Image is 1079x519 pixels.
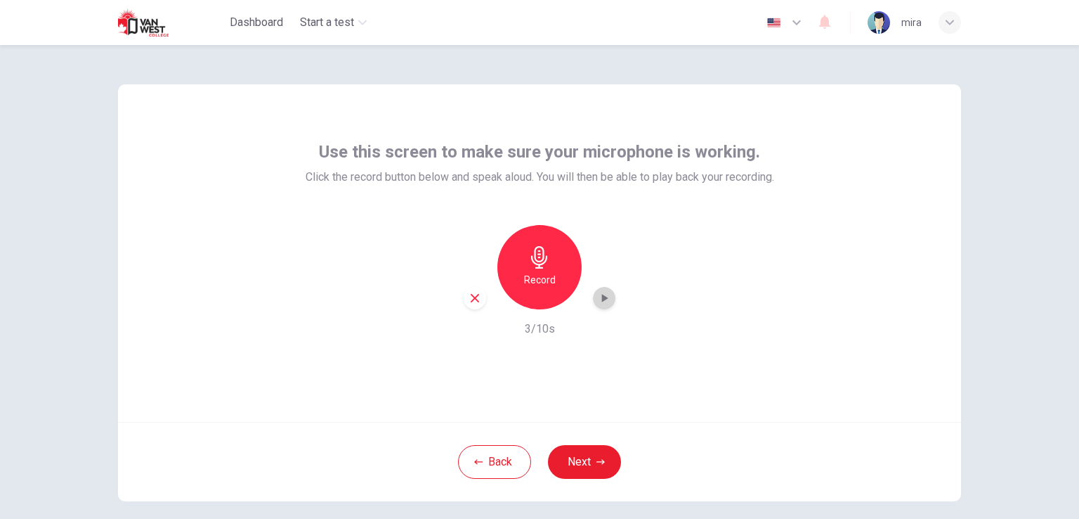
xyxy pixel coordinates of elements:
img: Van West logo [118,8,192,37]
button: Next [548,445,621,479]
span: Start a test [300,14,354,31]
img: en [765,18,783,28]
a: Van West logo [118,8,224,37]
span: Use this screen to make sure your microphone is working. [319,141,760,163]
img: Profile picture [868,11,890,34]
button: Back [458,445,531,479]
div: mira [901,14,922,31]
button: Record [497,225,582,309]
span: Dashboard [230,14,283,31]
h6: 3/10s [525,321,555,338]
h6: Record [524,271,556,288]
button: Dashboard [224,10,289,35]
button: Start a test [294,10,372,35]
span: Click the record button below and speak aloud. You will then be able to play back your recording. [306,169,774,186]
